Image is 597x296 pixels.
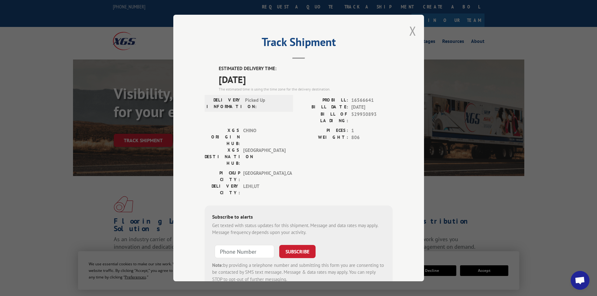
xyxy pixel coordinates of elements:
button: SUBSCRIBE [279,245,316,258]
label: ESTIMATED DELIVERY TIME: [219,65,393,72]
label: PIECES: [299,127,348,134]
button: Close modal [409,23,416,39]
span: [GEOGRAPHIC_DATA] [243,147,285,167]
label: WEIGHT: [299,134,348,141]
h2: Track Shipment [205,38,393,49]
label: DELIVERY INFORMATION: [207,97,242,110]
span: 16566641 [351,97,393,104]
span: [DATE] [219,72,393,86]
label: BILL DATE: [299,104,348,111]
label: PICKUP CITY: [205,170,240,183]
div: Subscribe to alerts [212,213,385,222]
div: The estimated time is using the time zone for the delivery destination. [219,86,393,92]
label: PROBILL: [299,97,348,104]
span: [GEOGRAPHIC_DATA] , CA [243,170,285,183]
span: 1 [351,127,393,134]
span: 806 [351,134,393,141]
span: 529930893 [351,111,393,124]
span: [DATE] [351,104,393,111]
div: Get texted with status updates for this shipment. Message and data rates may apply. Message frequ... [212,222,385,236]
span: LEHI , UT [243,183,285,196]
span: Picked Up [245,97,287,110]
strong: Note: [212,262,223,268]
div: Open chat [571,271,589,290]
label: DELIVERY CITY: [205,183,240,196]
label: BILL OF LADING: [299,111,348,124]
span: CHINO [243,127,285,147]
label: XGS DESTINATION HUB: [205,147,240,167]
input: Phone Number [215,245,274,258]
div: by providing a telephone number and submitting this form you are consenting to be contacted by SM... [212,262,385,283]
label: XGS ORIGIN HUB: [205,127,240,147]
